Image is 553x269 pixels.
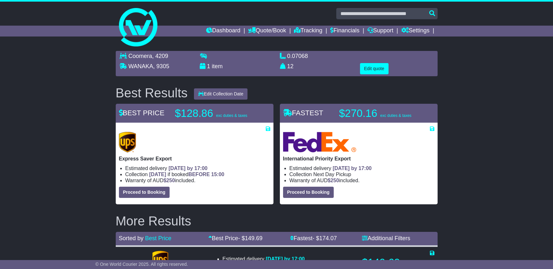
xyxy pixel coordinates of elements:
[149,172,224,177] span: if booked
[119,132,136,152] img: UPS (new): Express Saver Export
[207,63,210,69] span: 1
[125,177,270,183] li: Warranty of AUD included.
[211,172,224,177] span: 15:00
[175,107,255,120] p: $128.86
[313,172,351,177] span: Next Day Pickup
[125,165,270,171] li: Estimated delivery
[145,235,172,241] a: Best Price
[289,165,434,171] li: Estimated delivery
[283,109,323,117] span: FASTEST
[283,132,356,152] img: FedEx Express: International Priority Export
[216,113,247,118] span: exc duties & taxes
[248,26,286,37] a: Quote/Book
[153,63,169,69] span: , 9305
[189,172,210,177] span: BEFORE
[129,63,153,69] span: WANAKA
[289,171,434,177] li: Collection
[194,88,247,100] button: Edit Collection Date
[380,113,411,118] span: exc duties & taxes
[287,63,294,69] span: 12
[152,53,168,59] span: , 4209
[238,235,263,241] span: - $
[206,26,240,37] a: Dashboard
[290,235,337,241] a: Fastest- $174.07
[294,26,322,37] a: Tracking
[328,178,339,183] span: $
[283,156,434,162] p: International Priority Export
[116,214,438,228] h2: More Results
[119,235,144,241] span: Sorted by
[339,107,419,120] p: $270.16
[287,53,308,59] span: 0.07068
[119,156,270,162] p: Express Saver Export
[119,109,164,117] span: BEST PRICE
[266,256,305,262] span: [DATE] by 17:00
[401,26,430,37] a: Settings
[96,262,188,267] span: © One World Courier 2025. All rights reserved.
[331,178,339,183] span: 250
[362,256,434,269] p: $149.69
[208,235,263,241] a: Best Price- $149.69
[163,178,175,183] span: $
[360,63,389,74] button: Edit quote
[289,177,434,183] li: Warranty of AUD included.
[283,187,334,198] button: Proceed to Booking
[166,178,175,183] span: 250
[119,187,170,198] button: Proceed to Booking
[149,172,166,177] span: [DATE]
[222,256,322,262] li: Estimated delivery
[125,171,270,177] li: Collection
[313,235,337,241] span: - $
[362,235,410,241] a: Additional Filters
[113,86,191,100] div: Best Results
[169,166,208,171] span: [DATE] by 17:00
[245,235,263,241] span: 149.69
[333,166,372,171] span: [DATE] by 17:00
[330,26,359,37] a: Financials
[129,53,152,59] span: Coomera
[319,235,337,241] span: 174.07
[212,63,223,69] span: item
[367,26,393,37] a: Support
